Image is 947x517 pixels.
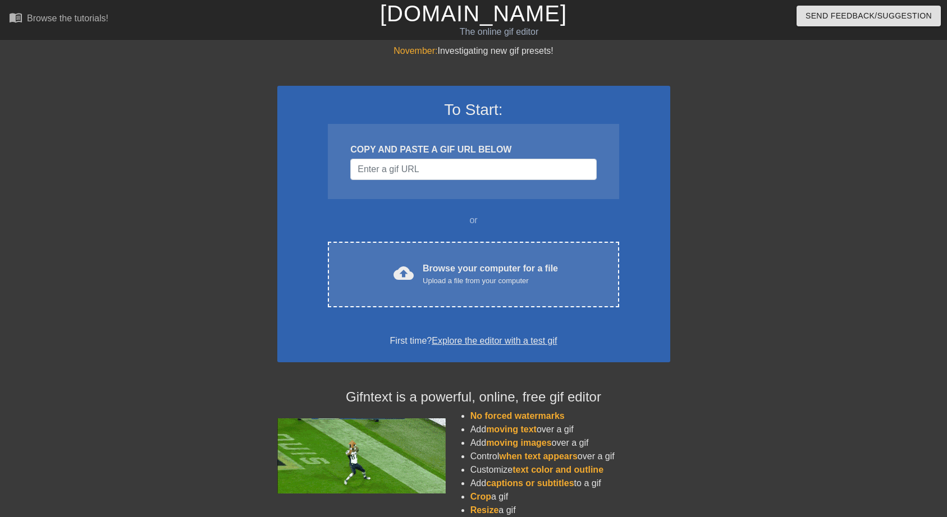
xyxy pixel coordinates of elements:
a: [DOMAIN_NAME] [380,1,567,26]
span: text color and outline [513,465,603,474]
h4: Gifntext is a powerful, online, free gif editor [277,389,670,405]
div: The online gif editor [321,25,676,39]
span: November: [394,46,437,56]
span: Crop [470,492,491,501]
li: Add over a gif [470,423,670,436]
span: moving text [486,424,537,434]
div: Investigating new gif presets! [277,44,670,58]
div: COPY AND PASTE A GIF URL BELOW [350,143,596,156]
input: Username [350,159,596,180]
div: Browse your computer for a file [423,262,558,287]
div: First time? [292,334,656,348]
a: Browse the tutorials! [9,11,108,28]
span: No forced watermarks [470,411,565,421]
div: or [306,214,641,227]
span: moving images [486,438,551,447]
h3: To Start: [292,100,656,119]
span: captions or subtitles [486,478,574,488]
span: cloud_upload [394,263,414,283]
li: Control over a gif [470,450,670,463]
img: football_small.gif [277,418,446,493]
li: Add to a gif [470,477,670,490]
li: a gif [470,490,670,504]
span: when text appears [499,451,578,461]
li: Customize [470,463,670,477]
a: Explore the editor with a test gif [432,336,557,345]
li: a gif [470,504,670,517]
span: Resize [470,505,499,515]
div: Browse the tutorials! [27,13,108,23]
div: Upload a file from your computer [423,275,558,287]
span: menu_book [9,11,22,24]
li: Add over a gif [470,436,670,450]
span: Send Feedback/Suggestion [806,9,932,23]
button: Send Feedback/Suggestion [797,6,941,26]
